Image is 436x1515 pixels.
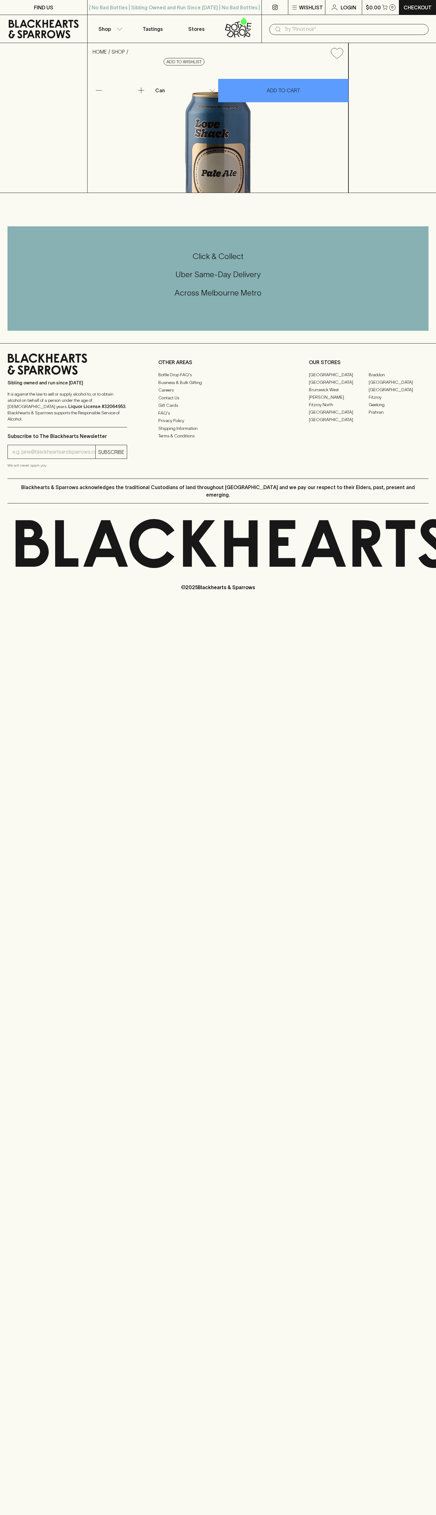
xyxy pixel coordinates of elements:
p: 0 [391,6,394,9]
strong: Liquor License #32064953 [68,404,126,409]
p: It is against the law to sell or supply alcohol to, or to obtain alcohol on behalf of a person un... [7,391,127,422]
p: Subscribe to The Blackhearts Newsletter [7,432,127,440]
h5: Uber Same-Day Delivery [7,269,429,280]
img: 77191.png [88,64,348,193]
a: Gift Cards [158,402,278,409]
p: OTHER AREAS [158,358,278,366]
a: [GEOGRAPHIC_DATA] [309,408,369,416]
input: e.g. jane@blackheartsandsparrows.com.au [12,447,95,457]
a: [GEOGRAPHIC_DATA] [309,378,369,386]
input: Try "Pinot noir" [284,24,424,34]
a: Bottle Drop FAQ's [158,371,278,379]
p: FIND US [34,4,53,11]
p: $0.00 [366,4,381,11]
p: OUR STORES [309,358,429,366]
p: SUBSCRIBE [98,448,124,456]
p: Stores [188,25,204,33]
p: Tastings [143,25,163,33]
h5: Click & Collect [7,251,429,262]
button: SUBSCRIBE [96,445,127,459]
button: Add to wishlist [328,46,346,61]
p: ADD TO CART [267,87,300,94]
a: Privacy Policy [158,417,278,425]
p: Checkout [404,4,432,11]
a: Stores [175,15,218,43]
a: Careers [158,387,278,394]
div: Can [153,84,218,97]
button: Add to wishlist [164,58,204,65]
p: Shop [98,25,111,33]
a: Fitzroy [369,393,429,401]
a: Prahran [369,408,429,416]
a: [GEOGRAPHIC_DATA] [369,386,429,393]
a: [GEOGRAPHIC_DATA] [309,416,369,423]
button: ADD TO CART [218,79,348,102]
p: We will never spam you [7,462,127,469]
a: HOME [93,49,107,55]
a: [GEOGRAPHIC_DATA] [369,378,429,386]
p: Login [341,4,356,11]
a: SHOP [112,49,125,55]
a: Braddon [369,371,429,378]
p: Can [155,87,165,94]
a: Terms & Conditions [158,432,278,440]
a: Shipping Information [158,425,278,432]
p: Sibling owned and run since [DATE] [7,380,127,386]
p: Blackhearts & Sparrows acknowledges the traditional Custodians of land throughout [GEOGRAPHIC_DAT... [12,483,424,498]
a: Brunswick West [309,386,369,393]
a: Tastings [131,15,175,43]
div: Call to action block [7,226,429,331]
h5: Across Melbourne Metro [7,288,429,298]
a: [GEOGRAPHIC_DATA] [309,371,369,378]
a: Geelong [369,401,429,408]
a: Fitzroy North [309,401,369,408]
a: FAQ's [158,409,278,417]
a: Contact Us [158,394,278,402]
a: Business & Bulk Gifting [158,379,278,386]
p: Wishlist [299,4,323,11]
a: [PERSON_NAME] [309,393,369,401]
button: Shop [88,15,131,43]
